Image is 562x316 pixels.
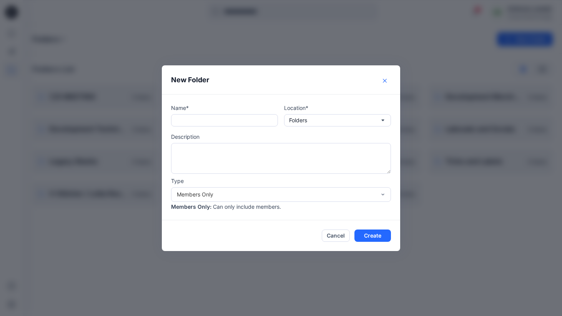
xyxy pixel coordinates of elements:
[171,133,391,141] p: Description
[379,75,391,87] button: Close
[289,116,307,125] p: Folders
[171,104,278,112] p: Name*
[177,190,376,198] div: Members Only
[354,230,391,242] button: Create
[284,114,391,126] button: Folders
[213,203,281,211] p: Can only include members.
[322,230,350,242] button: Cancel
[284,104,391,112] p: Location*
[162,65,400,94] header: New Folder
[171,203,211,211] p: Members Only :
[171,177,391,185] p: Type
